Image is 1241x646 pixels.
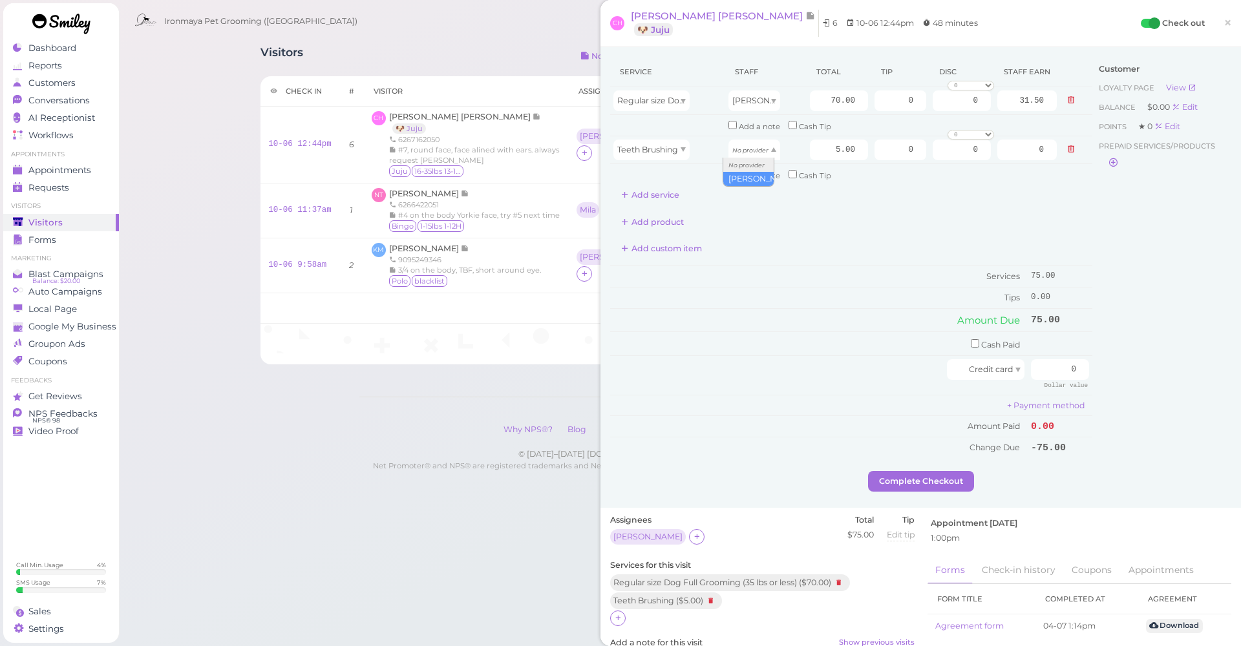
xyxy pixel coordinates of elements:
a: Auto Campaigns [3,283,119,300]
div: Teeth Brushing ( $5.00 ) [610,592,722,609]
span: KM [372,243,386,257]
a: 10-06 11:37am [268,205,332,214]
div: © [DATE]–[DATE] [DOMAIN_NAME], Smiley is a product of Smiley Science Lab Inc. [359,448,1000,460]
div: 6267162050 [389,134,561,145]
span: $0.00 [1147,102,1172,112]
td: Services [610,266,1028,287]
span: NPS® 98 [32,415,60,426]
button: Add custom item [610,238,713,259]
span: Amount Due [957,314,1020,326]
div: [PERSON_NAME] [580,253,649,262]
th: Total [807,57,871,87]
td: Tips [610,287,1028,308]
span: 6 [833,18,838,28]
a: Sales [3,603,119,620]
a: Appointments [3,161,119,179]
th: Service [610,57,725,87]
a: Blast Campaigns Balance: $20.00 [3,266,119,283]
span: Polo [389,275,410,287]
span: Prepaid services/products [1099,140,1215,152]
a: Requests [3,179,119,196]
a: Agreement form [935,621,1004,630]
span: 0.00 [1031,421,1054,432]
th: Form title [928,584,1036,614]
div: [PERSON_NAME] [577,129,655,145]
span: Bingo [389,220,416,232]
th: Tip [871,57,929,87]
th: Discount [929,57,994,87]
span: Edit tip [887,530,915,539]
span: [PERSON_NAME] [PERSON_NAME] [389,112,533,121]
div: # [349,86,354,96]
span: 3/4 on the body, TBF, short around eye. [398,266,541,275]
label: Assignees [610,514,652,526]
a: Why NPS®? [497,424,559,434]
div: [PERSON_NAME] [610,529,689,546]
li: Appointments [3,150,119,159]
span: 16-35lbs 13-15H [412,165,463,177]
small: Cash Tip [799,171,831,180]
a: 🐶 Juju [634,23,673,36]
span: Note [461,244,469,253]
a: Get Reviews [3,388,119,405]
span: × [1224,14,1232,32]
a: [PERSON_NAME] [PERSON_NAME] 🐶 Juju [631,10,819,37]
small: Cash Tip [799,122,831,131]
span: Settings [28,623,64,634]
span: Points [1099,122,1129,131]
td: 75.00 [1028,308,1092,331]
a: Edit [1172,102,1198,112]
a: Coupons [3,353,119,370]
a: Groupon Ads [3,335,119,353]
td: 0.00 [1028,287,1092,308]
a: Check-in history [974,557,1063,584]
th: Check in [260,76,339,107]
a: Blog [561,424,593,434]
span: Amount Paid [968,421,1020,431]
span: Note [805,10,815,22]
span: Reports [28,60,62,71]
span: Ironmaya Pet Grooming ([GEOGRAPHIC_DATA]) [164,3,357,39]
a: Visitors [3,214,119,231]
a: Reports [3,57,119,74]
span: Sales [28,606,51,617]
span: Juju [389,165,410,177]
a: 10-06 9:58am [268,260,326,269]
span: Workflows [28,130,74,141]
span: Requests [28,182,69,193]
li: 48 minutes [919,17,981,30]
small: Add a note [739,122,780,131]
a: Privacy [595,424,637,434]
span: Coupons [28,356,67,367]
a: Local Page [3,300,119,318]
span: Local Page [28,304,77,315]
div: 6266422051 [389,200,560,210]
span: Regular size Dog Full Grooming (35 lbs or less) [617,96,801,105]
button: Add product [610,212,695,233]
i: No provider [732,147,769,154]
span: Auto Campaigns [28,286,102,297]
span: #4 on the body Yorkie face, try #5 next time [398,211,560,220]
span: Video Proof [28,426,79,437]
div: Mila [577,202,602,219]
a: NPS Feedbacks NPS® 98 [3,405,119,422]
a: Dashboard [3,39,119,57]
th: Assignees [569,76,670,107]
i: 2 [349,260,354,270]
span: Visitors [28,217,63,228]
li: [PERSON_NAME] [723,172,774,186]
th: Staff earn [994,57,1060,87]
div: $75.00 [847,529,874,541]
label: Tip [887,514,915,526]
div: Customer [1099,63,1225,75]
a: AI Receptionist [3,109,119,127]
span: Note [461,189,469,198]
span: [PERSON_NAME] [389,189,461,198]
span: Conversations [28,95,90,106]
h1: Visitors [260,46,303,70]
button: Complete Checkout [868,471,974,492]
span: [PERSON_NAME] [389,244,461,253]
td: Cash Paid [610,332,1028,356]
span: Loyalty page [1099,83,1156,92]
span: Teeth Brushing [617,145,678,154]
